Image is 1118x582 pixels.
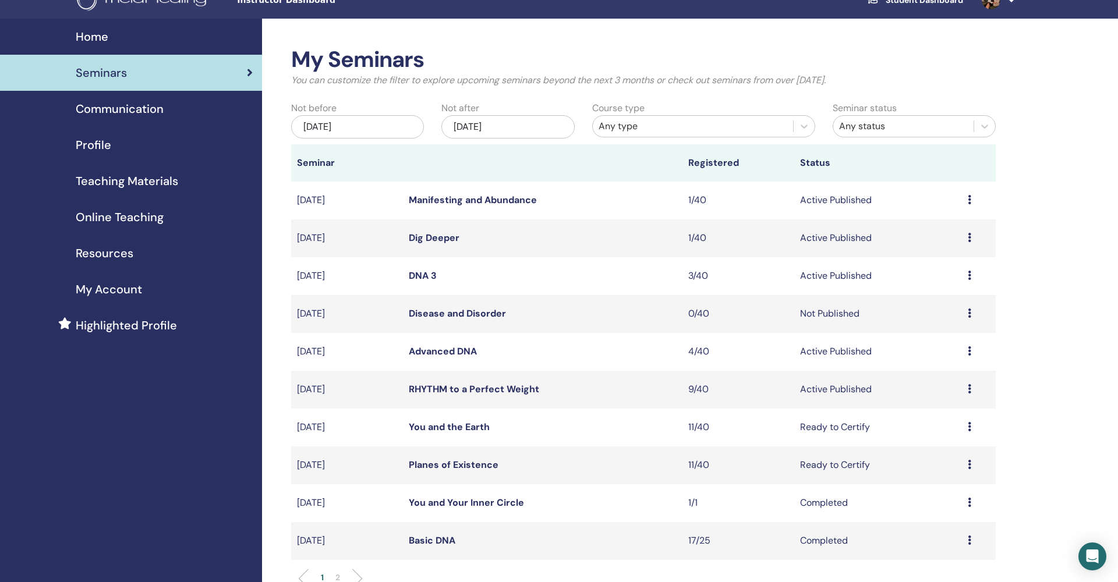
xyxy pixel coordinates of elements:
td: [DATE] [291,446,403,484]
label: Course type [592,101,645,115]
td: 1/40 [682,182,794,219]
a: Dig Deeper [409,232,459,244]
td: 9/40 [682,371,794,409]
td: Ready to Certify [794,446,962,484]
td: Completed [794,522,962,560]
span: Online Teaching [76,208,164,226]
p: You can customize the filter to explore upcoming seminars beyond the next 3 months or check out s... [291,73,996,87]
a: Planes of Existence [409,459,498,471]
span: Resources [76,244,133,262]
span: Teaching Materials [76,172,178,190]
td: Active Published [794,182,962,219]
td: Completed [794,484,962,522]
div: [DATE] [291,115,424,139]
td: 4/40 [682,333,794,371]
label: Not before [291,101,337,115]
div: Open Intercom Messenger [1078,542,1106,570]
td: 0/40 [682,295,794,333]
td: Active Published [794,257,962,295]
td: [DATE] [291,371,403,409]
th: Status [794,144,962,182]
a: Advanced DNA [409,345,477,357]
span: Home [76,28,108,45]
a: DNA 3 [409,269,437,282]
td: 1/40 [682,219,794,257]
a: Manifesting and Abundance [409,194,537,206]
span: Highlighted Profile [76,317,177,334]
td: [DATE] [291,333,403,371]
td: [DATE] [291,257,403,295]
a: RHYTHM to a Perfect Weight [409,383,539,395]
td: 3/40 [682,257,794,295]
td: Ready to Certify [794,409,962,446]
td: Active Published [794,371,962,409]
th: Registered [682,144,794,182]
label: Seminar status [833,101,897,115]
td: [DATE] [291,522,403,560]
span: Profile [76,136,111,154]
a: Disease and Disorder [409,307,506,320]
h2: My Seminars [291,47,996,73]
div: [DATE] [441,115,574,139]
td: 11/40 [682,409,794,446]
td: [DATE] [291,182,403,219]
a: You and the Earth [409,421,490,433]
td: [DATE] [291,409,403,446]
td: [DATE] [291,295,403,333]
a: Basic DNA [409,534,455,546]
td: 11/40 [682,446,794,484]
span: Seminars [76,64,127,81]
div: Any status [839,119,968,133]
span: My Account [76,281,142,298]
td: [DATE] [291,219,403,257]
th: Seminar [291,144,403,182]
td: Active Published [794,219,962,257]
td: 1/1 [682,484,794,522]
a: You and Your Inner Circle [409,496,524,509]
td: Active Published [794,333,962,371]
td: Not Published [794,295,962,333]
span: Communication [76,100,164,118]
td: 17/25 [682,522,794,560]
td: [DATE] [291,484,403,522]
div: Any type [599,119,787,133]
label: Not after [441,101,479,115]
